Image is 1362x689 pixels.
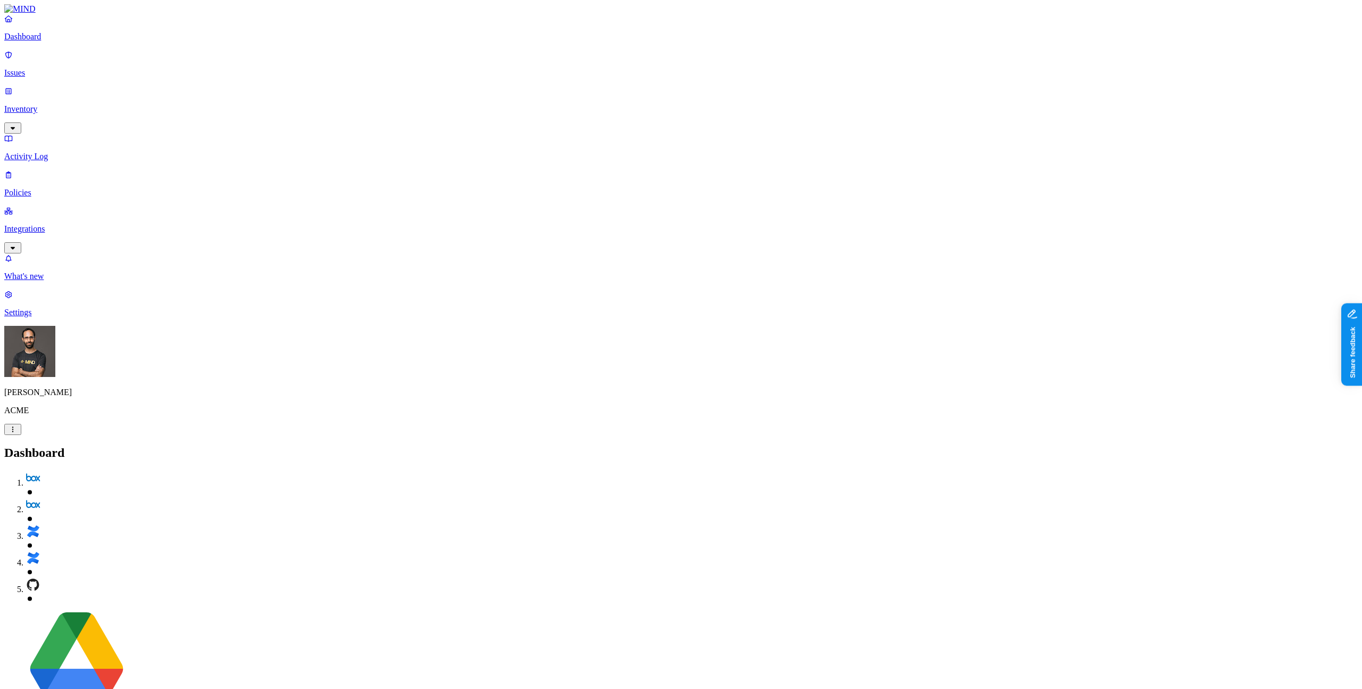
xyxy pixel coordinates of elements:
[4,170,1358,198] a: Policies
[4,104,1358,114] p: Inventory
[26,497,40,512] img: svg%3e
[4,446,1358,460] h2: Dashboard
[4,326,55,377] img: Ohad Abarbanel
[4,406,1358,415] p: ACME
[26,524,40,539] img: svg%3e
[4,272,1358,281] p: What's new
[4,134,1358,161] a: Activity Log
[4,206,1358,252] a: Integrations
[4,253,1358,281] a: What's new
[4,290,1358,317] a: Settings
[26,577,40,592] img: svg%3e
[4,50,1358,78] a: Issues
[26,471,40,486] img: svg%3e
[4,68,1358,78] p: Issues
[4,4,36,14] img: MIND
[4,308,1358,317] p: Settings
[4,188,1358,198] p: Policies
[4,224,1358,234] p: Integrations
[4,86,1358,132] a: Inventory
[4,14,1358,42] a: Dashboard
[4,32,1358,42] p: Dashboard
[26,551,40,565] img: svg%3e
[4,152,1358,161] p: Activity Log
[4,4,1358,14] a: MIND
[4,388,1358,397] p: [PERSON_NAME]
